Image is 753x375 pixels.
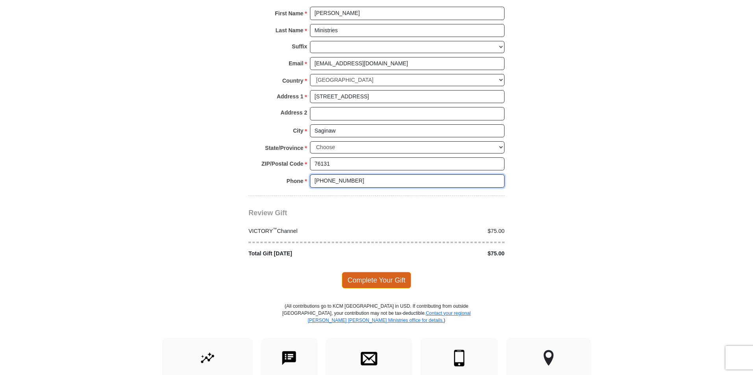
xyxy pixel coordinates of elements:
[451,350,467,366] img: mobile.svg
[293,125,303,136] strong: City
[281,350,297,366] img: text-to-give.svg
[275,8,303,19] strong: First Name
[376,227,509,235] div: $75.00
[249,209,287,217] span: Review Gift
[245,227,377,235] div: VICTORY Channel
[289,58,303,69] strong: Email
[280,107,307,118] strong: Address 2
[199,350,216,366] img: give-by-stock.svg
[273,227,277,231] sup: ™
[282,303,471,338] p: (All contributions go to KCM [GEOGRAPHIC_DATA] in USD. If contributing from outside [GEOGRAPHIC_D...
[277,91,304,102] strong: Address 1
[276,25,304,36] strong: Last Name
[308,310,471,323] a: Contact your regional [PERSON_NAME] [PERSON_NAME] Ministries office for details.
[245,249,377,258] div: Total Gift [DATE]
[342,272,412,288] span: Complete Your Gift
[282,75,304,86] strong: Country
[361,350,377,366] img: envelope.svg
[543,350,554,366] img: other-region
[262,158,304,169] strong: ZIP/Postal Code
[265,142,303,153] strong: State/Province
[287,175,304,187] strong: Phone
[292,41,307,52] strong: Suffix
[376,249,509,258] div: $75.00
